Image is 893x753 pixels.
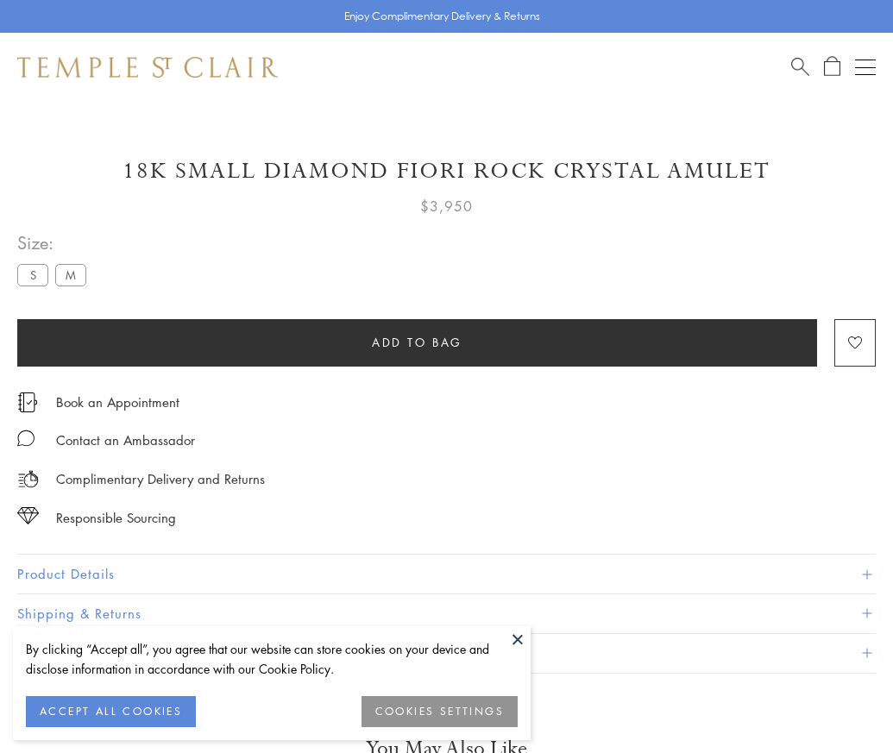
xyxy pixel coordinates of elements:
[17,594,876,633] button: Shipping & Returns
[56,507,176,529] div: Responsible Sourcing
[17,468,39,490] img: icon_delivery.svg
[17,430,35,447] img: MessageIcon-01_2.svg
[824,56,840,78] a: Open Shopping Bag
[17,156,876,186] h1: 18K Small Diamond Fiori Rock Crystal Amulet
[26,696,196,727] button: ACCEPT ALL COOKIES
[55,264,86,286] label: M
[17,507,39,524] img: icon_sourcing.svg
[17,319,817,367] button: Add to bag
[362,696,518,727] button: COOKIES SETTINGS
[26,639,518,679] div: By clicking “Accept all”, you agree that our website can store cookies on your device and disclos...
[17,57,278,78] img: Temple St. Clair
[17,229,93,257] span: Size:
[17,555,876,593] button: Product Details
[372,333,462,352] span: Add to bag
[56,392,179,411] a: Book an Appointment
[791,56,809,78] a: Search
[344,8,540,25] p: Enjoy Complimentary Delivery & Returns
[56,468,265,490] p: Complimentary Delivery and Returns
[56,430,195,451] div: Contact an Ambassador
[17,264,48,286] label: S
[17,392,38,412] img: icon_appointment.svg
[855,57,876,78] button: Open navigation
[420,195,473,217] span: $3,950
